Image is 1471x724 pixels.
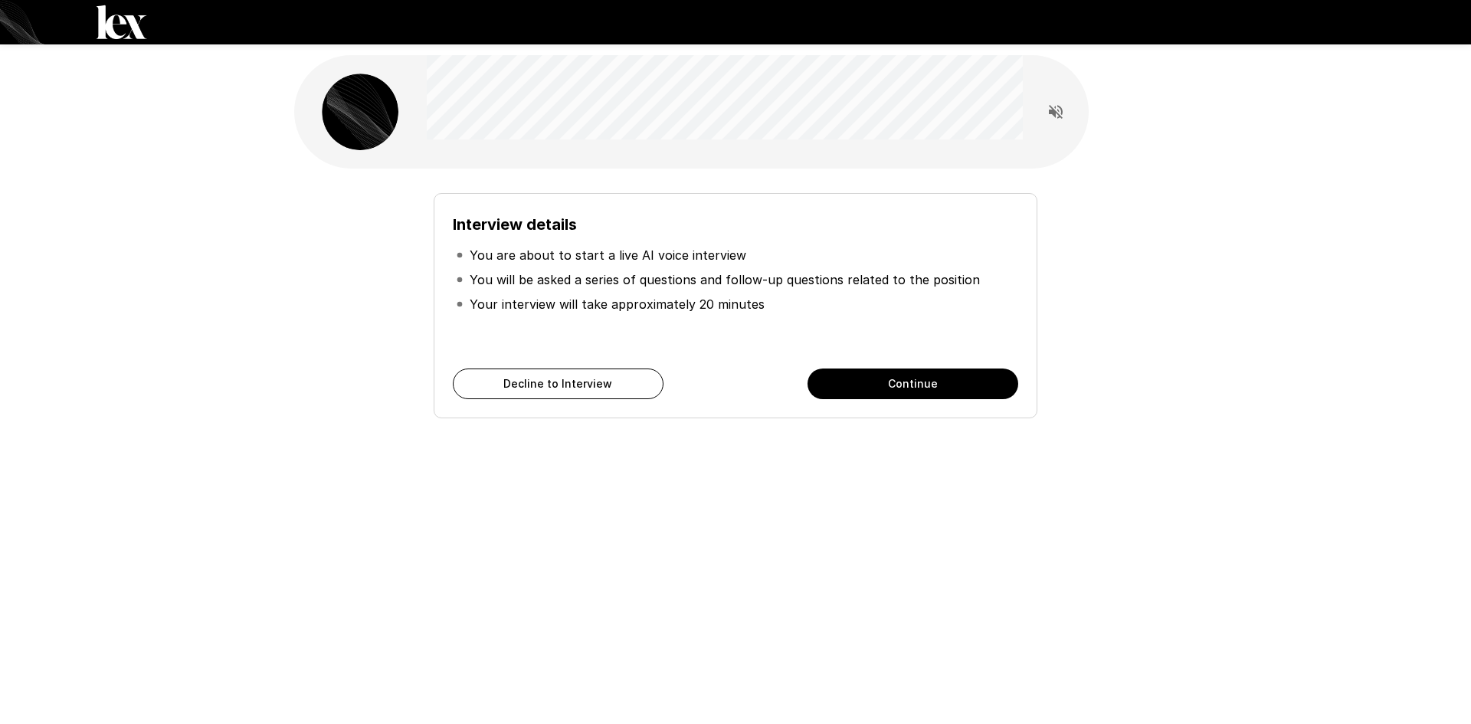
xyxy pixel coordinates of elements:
[322,74,398,150] img: lex_avatar2.png
[453,369,663,399] button: Decline to Interview
[453,215,577,234] b: Interview details
[470,246,746,264] p: You are about to start a live AI voice interview
[470,270,980,289] p: You will be asked a series of questions and follow-up questions related to the position
[808,369,1018,399] button: Continue
[1040,97,1071,127] button: Read questions aloud
[470,295,765,313] p: Your interview will take approximately 20 minutes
